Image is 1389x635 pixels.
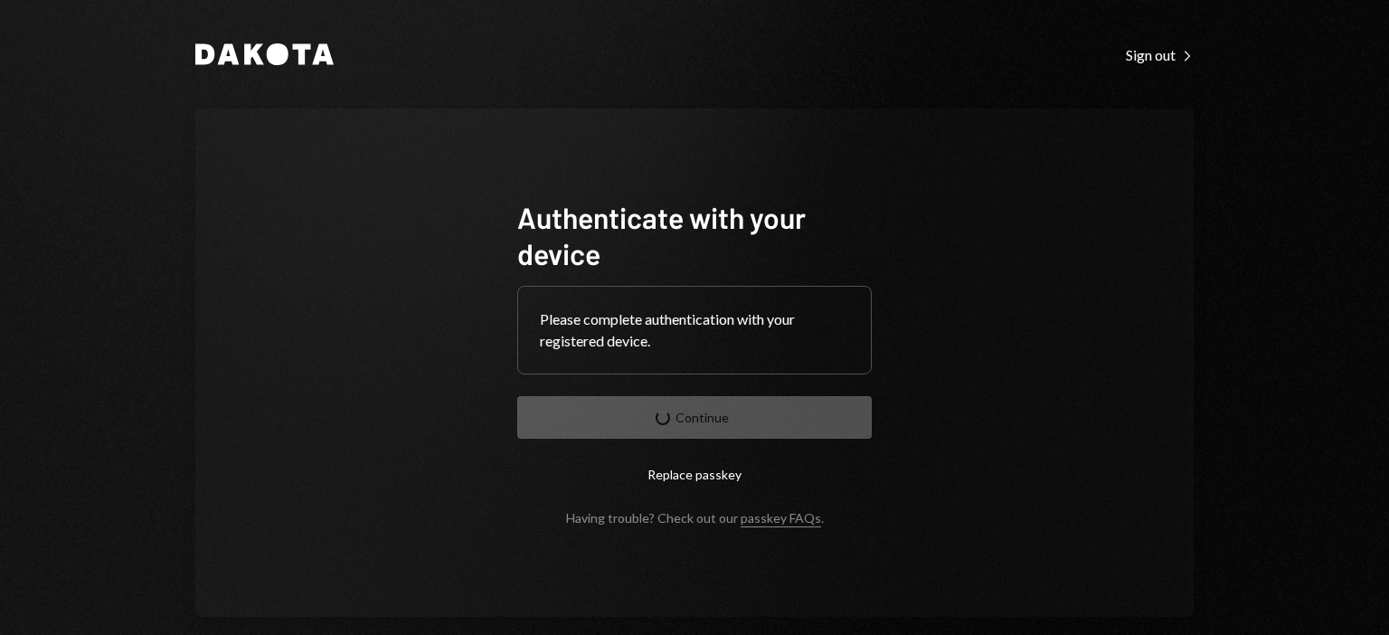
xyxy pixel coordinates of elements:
[1126,44,1194,64] a: Sign out
[517,199,872,271] h1: Authenticate with your device
[517,453,872,496] button: Replace passkey
[540,308,849,352] div: Please complete authentication with your registered device.
[566,510,824,526] div: Having trouble? Check out our .
[1126,46,1194,64] div: Sign out
[741,510,821,527] a: passkey FAQs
